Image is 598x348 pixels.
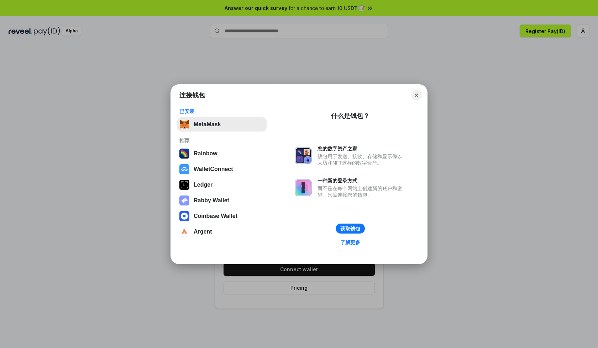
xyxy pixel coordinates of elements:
[194,182,213,188] div: Ledger
[318,177,406,184] div: 一种新的登录方式
[318,145,406,152] div: 您的数字资产之家
[194,121,221,128] div: MetaMask
[177,193,267,208] button: Rabby Wallet
[179,119,189,129] img: svg+xml,%3Csvg%20fill%3D%22none%22%20height%3D%2233%22%20viewBox%3D%220%200%2035%2033%22%20width%...
[179,137,264,144] div: 推荐
[331,112,369,120] div: 什么是钱包？
[336,238,364,247] a: 了解更多
[177,178,267,192] button: Ledger
[340,239,360,246] div: 了解更多
[179,164,189,174] img: svg+xml,%3Csvg%20width%3D%2228%22%20height%3D%2228%22%20viewBox%3D%220%200%2028%2028%22%20fill%3D...
[318,185,406,198] div: 而不是在每个网站上创建新的账户和密码，只需连接您的钱包。
[179,211,189,221] img: svg+xml,%3Csvg%20width%3D%2228%22%20height%3D%2228%22%20viewBox%3D%220%200%2028%2028%22%20fill%3D...
[295,179,312,196] img: svg+xml,%3Csvg%20xmlns%3D%22http%3A%2F%2Fwww.w3.org%2F2000%2Fsvg%22%20fill%3D%22none%22%20viewBox...
[177,225,267,239] button: Argent
[194,197,229,204] div: Rabby Wallet
[295,147,312,164] img: svg+xml,%3Csvg%20xmlns%3D%22http%3A%2F%2Fwww.w3.org%2F2000%2Fsvg%22%20fill%3D%22none%22%20viewBox...
[179,108,264,114] div: 已安装
[179,180,189,190] img: svg+xml,%3Csvg%20xmlns%3D%22http%3A%2F%2Fwww.w3.org%2F2000%2Fsvg%22%20width%3D%2228%22%20height%3...
[177,117,267,132] button: MetaMask
[177,209,267,223] button: Coinbase Wallet
[194,166,233,172] div: WalletConnect
[179,196,189,205] img: svg+xml,%3Csvg%20xmlns%3D%22http%3A%2F%2Fwww.w3.org%2F2000%2Fsvg%22%20fill%3D%22none%22%20viewBox...
[179,227,189,237] img: svg+xml,%3Csvg%20width%3D%2228%22%20height%3D%2228%22%20viewBox%3D%220%200%2028%2028%22%20fill%3D...
[194,150,217,157] div: Rainbow
[179,149,189,159] img: svg+xml,%3Csvg%20width%3D%22120%22%20height%3D%22120%22%20viewBox%3D%220%200%20120%20120%22%20fil...
[340,225,360,232] div: 获取钱包
[194,213,237,219] div: Coinbase Wallet
[336,224,365,234] button: 获取钱包
[411,90,421,100] button: Close
[318,153,406,166] div: 钱包用于发送、接收、存储和显示像以太坊和NFT这样的数字资产。
[177,162,267,176] button: WalletConnect
[194,229,212,235] div: Argent
[177,146,267,161] button: Rainbow
[179,91,205,100] h1: 连接钱包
